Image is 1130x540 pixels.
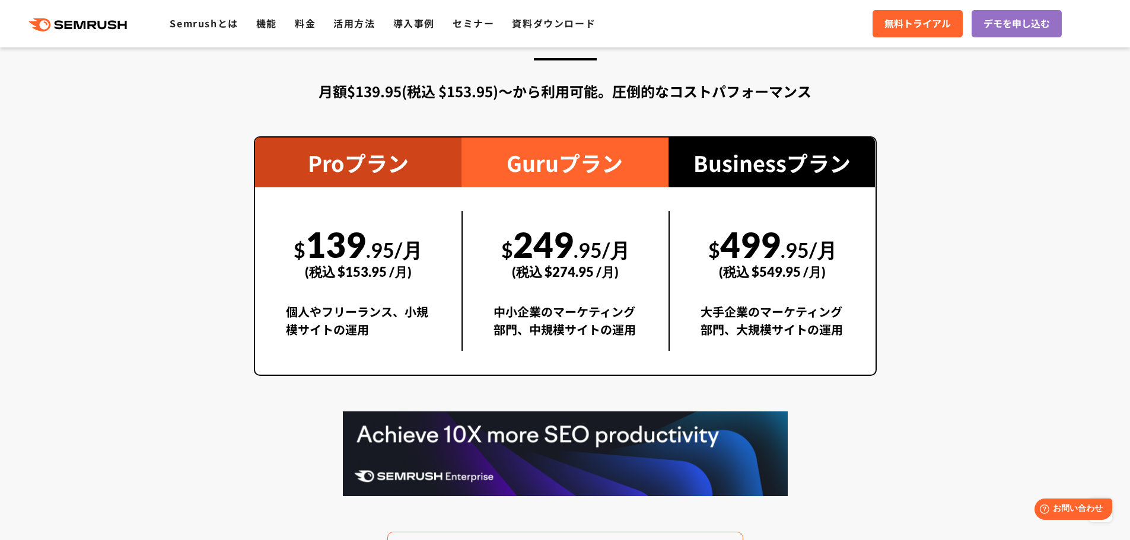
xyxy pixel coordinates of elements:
div: (税込 $153.95 /月) [286,251,431,293]
div: Proプラン [255,138,462,187]
div: 499 [701,211,845,293]
div: 中小企業のマーケティング部門、中規模サイトの運用 [494,303,638,351]
a: セミナー [453,16,494,30]
a: Semrushとは [170,16,238,30]
div: (税込 $549.95 /月) [701,251,845,293]
a: 資料ダウンロード [512,16,596,30]
div: Guruプラン [461,138,669,187]
span: $ [294,238,305,262]
span: .95/月 [781,238,837,262]
div: 大手企業のマーケティング部門、大規模サイトの運用 [701,303,845,351]
a: デモを申し込む [972,10,1062,37]
div: 月額$139.95(税込 $153.95)〜から利用可能。圧倒的なコストパフォーマンス [254,81,877,102]
div: 個人やフリーランス、小規模サイトの運用 [286,303,431,351]
span: $ [501,238,513,262]
iframe: Help widget launcher [1024,494,1117,527]
a: 導入事例 [393,16,435,30]
span: $ [708,238,720,262]
div: 139 [286,211,431,293]
span: 無料トライアル [884,16,951,31]
a: 活用方法 [333,16,375,30]
span: .95/月 [366,238,422,262]
div: 249 [494,211,638,293]
a: 機能 [256,16,277,30]
div: Businessプラン [669,138,876,187]
span: デモを申し込む [983,16,1050,31]
a: 無料トライアル [873,10,963,37]
div: (税込 $274.95 /月) [494,251,638,293]
span: .95/月 [574,238,630,262]
a: 料金 [295,16,316,30]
